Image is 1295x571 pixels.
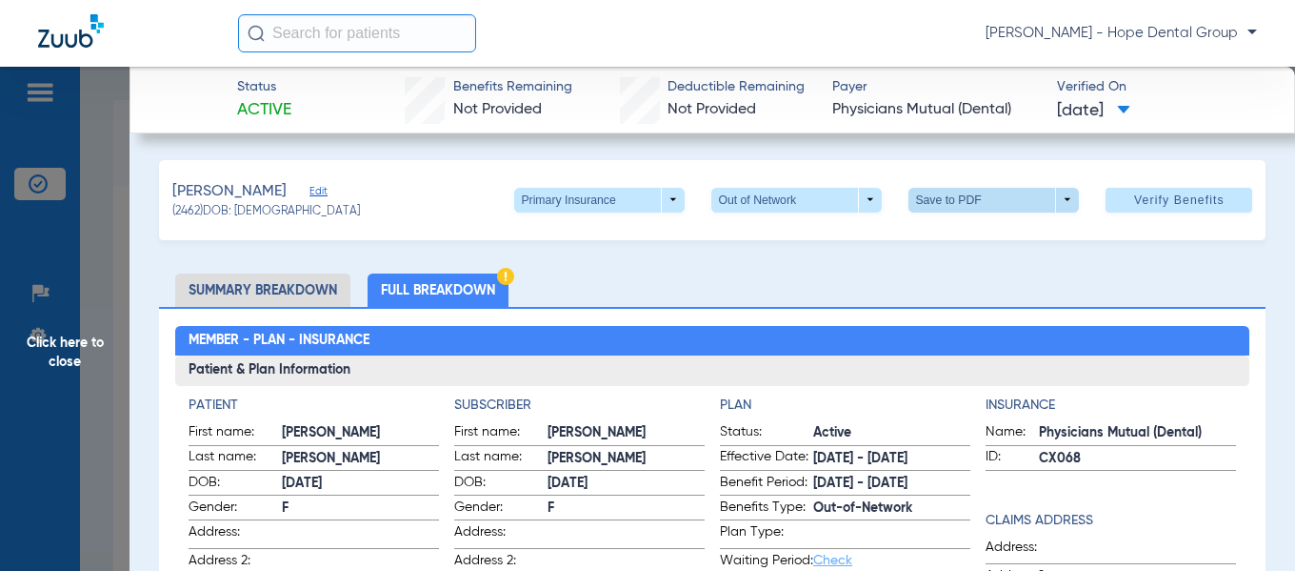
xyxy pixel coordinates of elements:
[454,447,548,470] span: Last name:
[986,24,1257,43] span: [PERSON_NAME] - Hope Dental Group
[986,447,1039,470] span: ID:
[1200,479,1295,571] iframe: Chat Widget
[189,522,282,548] span: Address:
[813,423,970,443] span: Active
[813,449,970,469] span: [DATE] - [DATE]
[309,185,327,203] span: Edit
[1106,188,1252,213] button: Verify Benefits
[454,473,548,496] span: DOB:
[986,396,1236,416] h4: Insurance
[548,474,705,494] span: [DATE]
[514,188,685,213] button: Primary Insurance
[282,499,439,519] span: F
[720,498,813,520] span: Benefits Type:
[237,77,291,97] span: Status
[172,204,360,221] span: (2462) DOB: [DEMOGRAPHIC_DATA]
[832,98,1040,122] span: Physicians Mutual (Dental)
[189,422,282,445] span: First name:
[454,498,548,520] span: Gender:
[908,188,1079,213] button: Save to PDF
[986,538,1079,563] span: Address:
[175,274,350,307] li: Summary Breakdown
[1057,77,1265,97] span: Verified On
[454,422,548,445] span: First name:
[282,474,439,494] span: [DATE]
[237,98,291,122] span: Active
[454,522,548,548] span: Address:
[832,77,1040,97] span: Payer
[667,77,805,97] span: Deductible Remaining
[282,449,439,469] span: [PERSON_NAME]
[453,77,572,97] span: Benefits Remaining
[720,473,813,496] span: Benefit Period:
[1039,449,1236,469] span: CX068
[172,180,287,204] span: [PERSON_NAME]
[189,473,282,496] span: DOB:
[238,14,476,52] input: Search for patients
[720,447,813,470] span: Effective Date:
[986,422,1039,445] span: Name:
[189,396,439,416] h4: Patient
[711,188,882,213] button: Out of Network
[1134,193,1225,208] span: Verify Benefits
[548,423,705,443] span: [PERSON_NAME]
[667,102,756,117] span: Not Provided
[454,396,705,416] h4: Subscriber
[720,396,970,416] h4: Plan
[175,326,1249,357] h2: Member - Plan - Insurance
[813,474,970,494] span: [DATE] - [DATE]
[189,447,282,470] span: Last name:
[1039,423,1236,443] span: Physicians Mutual (Dental)
[282,423,439,443] span: [PERSON_NAME]
[548,499,705,519] span: F
[813,499,970,519] span: Out-of-Network
[453,102,542,117] span: Not Provided
[1057,99,1130,123] span: [DATE]
[497,268,514,285] img: Hazard
[548,449,705,469] span: [PERSON_NAME]
[986,511,1236,531] h4: Claims Address
[368,274,508,307] li: Full Breakdown
[720,422,813,445] span: Status:
[175,356,1249,386] h3: Patient & Plan Information
[38,14,104,48] img: Zuub Logo
[189,498,282,520] span: Gender:
[248,25,265,42] img: Search Icon
[720,522,813,548] span: Plan Type:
